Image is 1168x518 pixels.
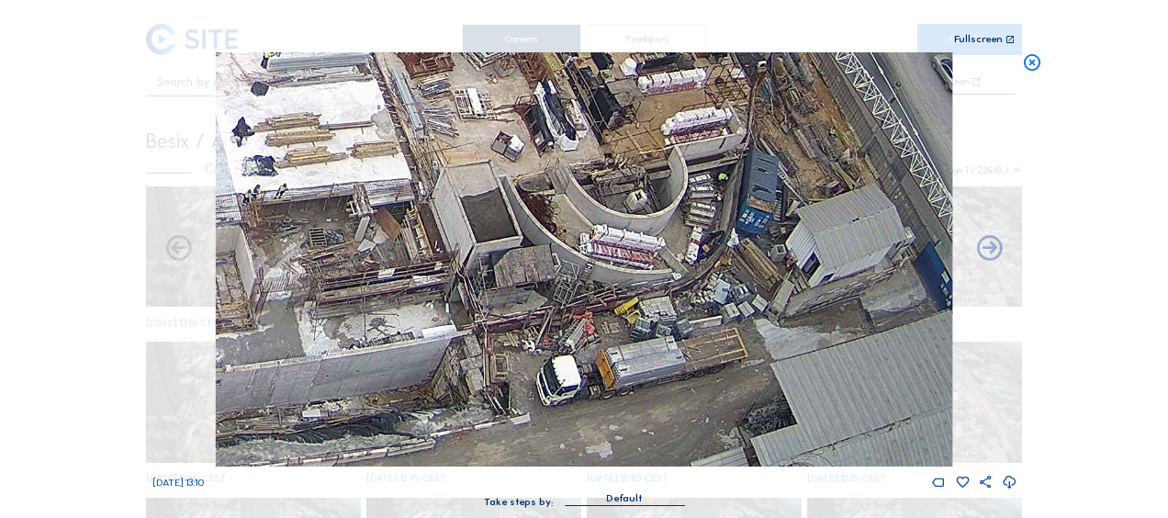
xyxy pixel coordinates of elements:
[484,497,554,507] div: Take steps by:
[954,34,1003,45] div: Fullscreen
[216,52,952,467] img: Image
[606,490,643,507] div: Default
[974,234,1005,265] i: Back
[163,234,194,265] i: Forward
[152,477,204,489] span: [DATE] 13:10
[565,490,684,505] div: Default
